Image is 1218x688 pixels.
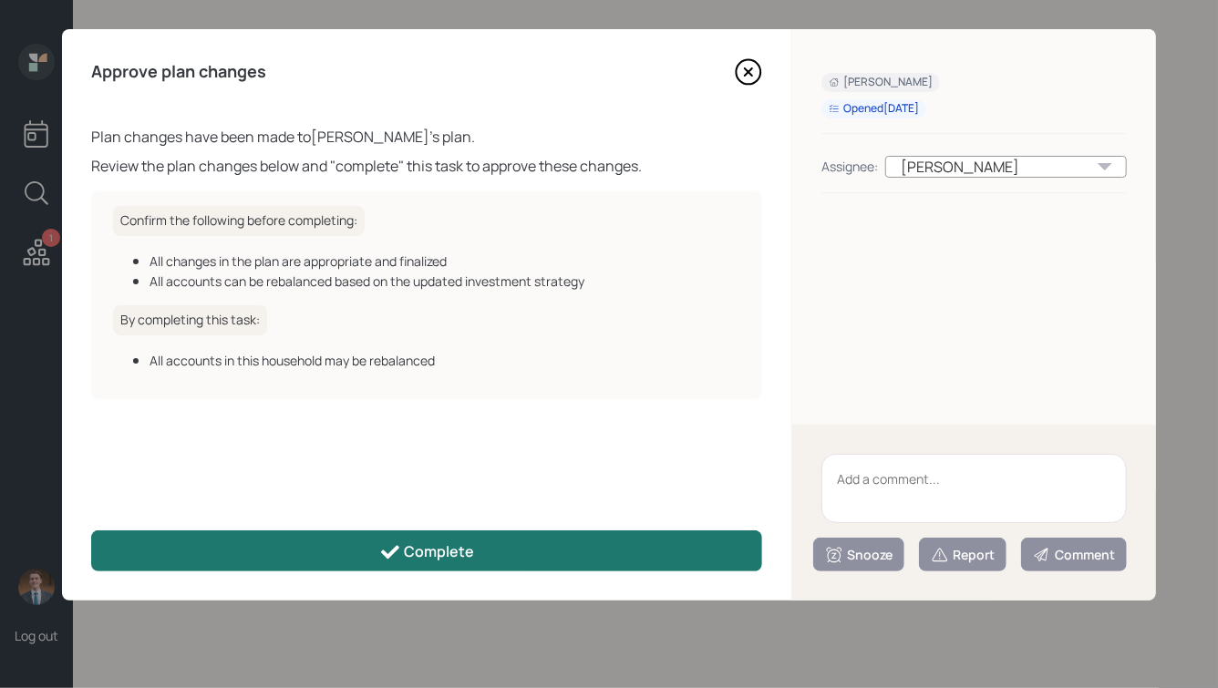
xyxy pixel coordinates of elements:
button: Complete [91,530,762,571]
button: Report [919,538,1006,571]
div: All changes in the plan are appropriate and finalized [150,252,740,271]
button: Snooze [813,538,904,571]
div: Plan changes have been made to [PERSON_NAME] 's plan. [91,126,762,148]
div: Review the plan changes below and "complete" this task to approve these changes. [91,155,762,177]
div: [PERSON_NAME] [885,156,1127,178]
div: Complete [379,541,475,563]
div: Comment [1033,546,1115,564]
button: Comment [1021,538,1127,571]
div: [PERSON_NAME] [829,75,933,90]
div: Snooze [825,546,893,564]
h6: By completing this task: [113,305,267,335]
h4: Approve plan changes [91,62,266,82]
div: All accounts in this household may be rebalanced [150,351,740,370]
div: All accounts can be rebalanced based on the updated investment strategy [150,272,740,291]
div: Opened [DATE] [829,101,919,117]
div: Report [931,546,995,564]
div: Assignee: [821,157,878,176]
h6: Confirm the following before completing: [113,206,365,236]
